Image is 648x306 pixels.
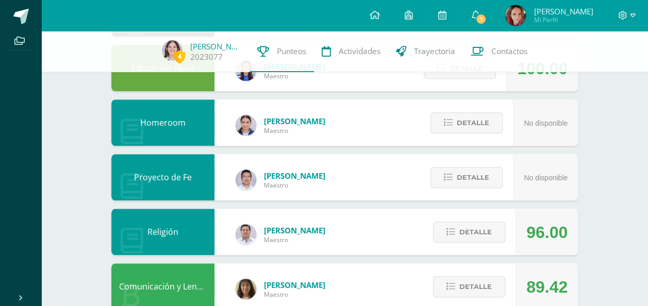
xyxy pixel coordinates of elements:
[463,31,535,72] a: Contactos
[534,15,593,24] span: Mi Perfil
[236,224,256,245] img: 15aaa72b904403ebb7ec886ca542c491.png
[314,31,388,72] a: Actividades
[264,126,325,135] span: Maestro
[433,222,505,243] button: Detalle
[264,171,325,181] span: [PERSON_NAME]
[277,46,306,57] span: Punteos
[505,5,526,26] img: 1cdd0a7f21a1b83a6925c03ddac28e9e.png
[475,13,487,25] span: 1
[111,99,214,146] div: Homeroom
[534,6,593,16] span: [PERSON_NAME]
[459,223,492,242] span: Detalle
[491,46,527,57] span: Contactos
[264,116,325,126] span: [PERSON_NAME]
[430,112,503,133] button: Detalle
[264,235,325,244] span: Maestro
[111,209,214,255] div: Religión
[264,181,325,190] span: Maestro
[264,225,325,235] span: [PERSON_NAME]
[190,52,223,62] a: 2023077
[524,174,568,182] span: No disponible
[526,209,568,256] div: 96.00
[430,167,503,188] button: Detalle
[457,168,489,187] span: Detalle
[190,41,242,52] a: [PERSON_NAME] Noches
[236,115,256,135] img: 855b3dd62270c154f2b859b7888d8297.png
[339,46,380,57] span: Actividades
[459,277,492,296] span: Detalle
[524,119,568,127] span: No disponible
[264,72,325,80] span: Maestro
[250,31,314,72] a: Punteos
[264,290,325,299] span: Maestro
[264,280,325,290] span: [PERSON_NAME]
[388,31,463,72] a: Trayectoria
[236,279,256,299] img: af981c19ab41a8c8c613cbb3e42ee0ac.png
[414,46,455,57] span: Trayectoria
[236,169,256,190] img: 4582bc727a9698f22778fe954f29208c.png
[162,40,182,61] img: 8e64066e6089128660b77ac3f73f70a5.png
[433,276,505,297] button: Detalle
[457,113,489,132] span: Detalle
[174,50,185,63] span: 4
[111,154,214,200] div: Proyecto de Fe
